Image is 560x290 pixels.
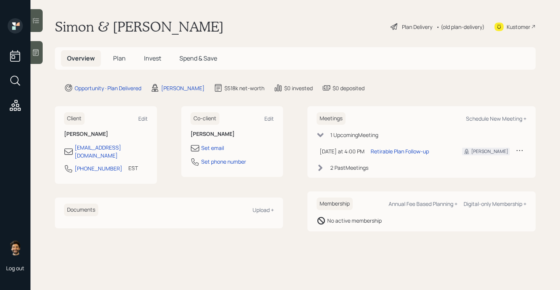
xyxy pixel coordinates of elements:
[320,147,365,155] div: [DATE] at 4:00 PM
[327,217,382,225] div: No active membership
[466,115,526,122] div: Schedule New Meeting +
[317,112,346,125] h6: Meetings
[190,112,219,125] h6: Co-client
[402,23,432,31] div: Plan Delivery
[64,112,85,125] h6: Client
[64,131,148,137] h6: [PERSON_NAME]
[471,148,508,155] div: [PERSON_NAME]
[264,115,274,122] div: Edit
[179,54,217,62] span: Spend & Save
[284,84,313,92] div: $0 invested
[144,54,161,62] span: Invest
[161,84,205,92] div: [PERSON_NAME]
[253,206,274,214] div: Upload +
[190,131,274,137] h6: [PERSON_NAME]
[389,200,458,207] div: Annual Fee Based Planning +
[64,204,98,216] h6: Documents
[436,23,485,31] div: • (old plan-delivery)
[464,200,526,207] div: Digital-only Membership +
[128,164,138,172] div: EST
[333,84,365,92] div: $0 deposited
[75,143,148,159] div: [EMAIL_ADDRESS][DOMAIN_NAME]
[317,198,353,210] h6: Membership
[67,54,95,62] span: Overview
[330,164,368,172] div: 2 Past Meeting s
[138,115,148,122] div: Edit
[75,164,122,172] div: [PHONE_NUMBER]
[8,240,23,255] img: eric-schwartz-headshot.png
[330,131,378,139] div: 1 Upcoming Meeting
[55,18,224,35] h1: Simon & [PERSON_NAME]
[75,84,141,92] div: Opportunity · Plan Delivered
[371,147,429,155] div: Retirable Plan Follow-up
[6,265,24,272] div: Log out
[507,23,530,31] div: Kustomer
[113,54,126,62] span: Plan
[224,84,264,92] div: $518k net-worth
[201,158,246,166] div: Set phone number
[201,144,224,152] div: Set email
